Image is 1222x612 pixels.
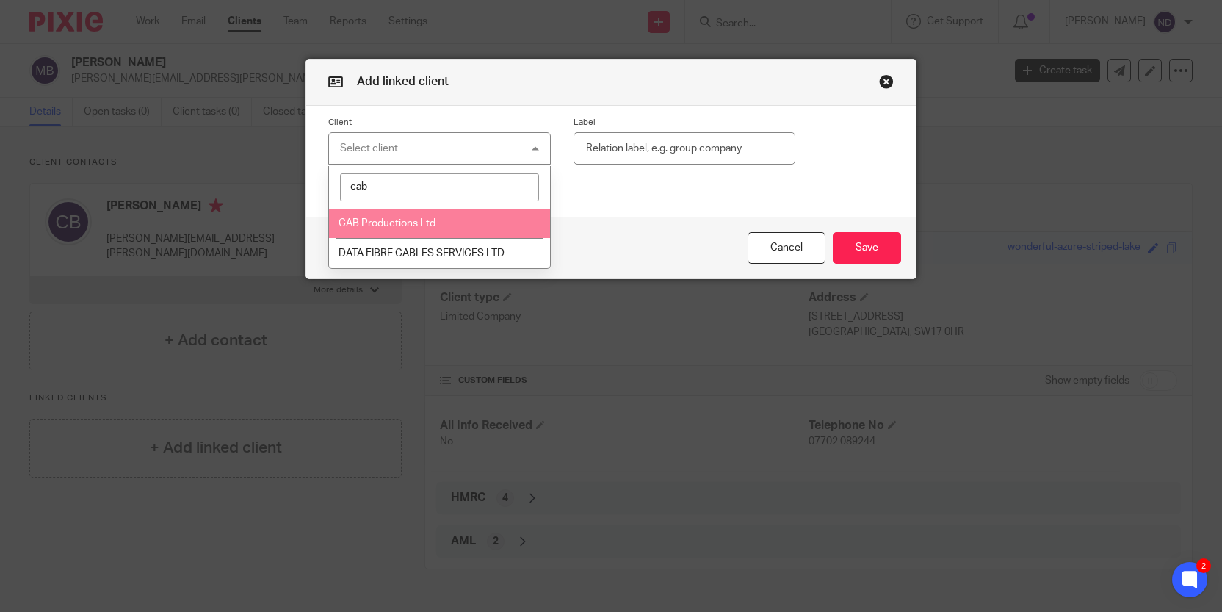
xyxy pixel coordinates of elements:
[339,248,505,259] span: DATA FIBRE CABLES SERVICES LTD
[339,218,435,228] span: CAB Productions Ltd
[1196,558,1211,573] div: 2
[328,117,551,129] label: Client
[574,117,796,129] label: Label
[357,76,449,87] span: Add linked client
[340,173,539,201] input: Search options...
[833,232,901,264] button: Save
[574,132,796,165] input: Relation label, e.g. group company
[748,232,825,264] button: Cancel
[340,143,398,154] div: Select client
